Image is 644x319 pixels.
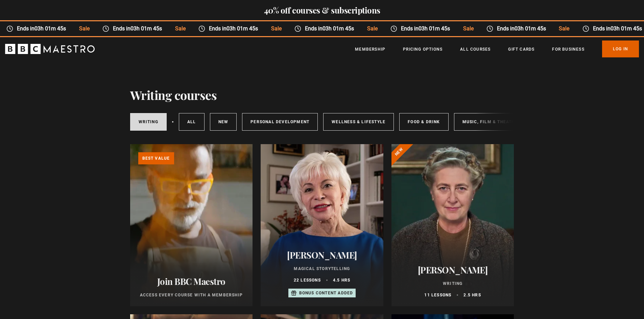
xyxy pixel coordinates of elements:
h1: Writing courses [130,88,217,102]
p: Magical Storytelling [269,266,375,272]
span: Ends in [109,25,168,33]
a: Membership [355,46,385,53]
span: Sale [360,25,384,33]
span: Ends in [493,25,552,33]
a: Wellness & Lifestyle [323,113,394,131]
span: Ends in [13,25,72,33]
time: 03h 01m 45s [515,25,546,32]
p: Best value [138,152,174,164]
nav: Primary [355,41,639,57]
time: 03h 01m 45s [419,25,450,32]
svg: BBC Maestro [5,44,95,54]
span: Ends in [397,25,456,33]
p: Writing [400,281,506,287]
a: Music, Film & Theatre [454,113,526,131]
p: 11 lessons [424,292,451,298]
a: Personal Development [242,113,318,131]
span: Ends in [205,25,264,33]
a: All Courses [460,46,491,53]
a: Log In [602,41,639,57]
a: Food & Drink [399,113,448,131]
span: Sale [169,25,192,33]
a: For business [552,46,584,53]
span: Sale [552,25,576,33]
a: Pricing Options [403,46,443,53]
span: Ends in [301,25,360,33]
time: 03h 01m 45s [611,25,642,32]
p: Bonus content added [299,290,353,296]
h2: [PERSON_NAME] [400,265,506,275]
a: New [210,113,237,131]
h2: [PERSON_NAME] [269,250,375,260]
a: Writing [130,113,167,131]
span: Sale [73,25,96,33]
p: 22 lessons [294,277,321,283]
time: 03h 01m 45s [226,25,258,32]
time: 03h 01m 45s [34,25,66,32]
a: [PERSON_NAME] Magical Storytelling 22 lessons 4.5 hrs Bonus content added [261,144,383,306]
time: 03h 01m 45s [323,25,354,32]
span: Sale [264,25,288,33]
p: 4.5 hrs [333,277,350,283]
a: [PERSON_NAME] Writing 11 lessons 2.5 hrs New [391,144,514,306]
a: Gift Cards [508,46,534,53]
time: 03h 01m 45s [130,25,162,32]
span: Sale [456,25,480,33]
a: All [179,113,205,131]
p: 2.5 hrs [463,292,481,298]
